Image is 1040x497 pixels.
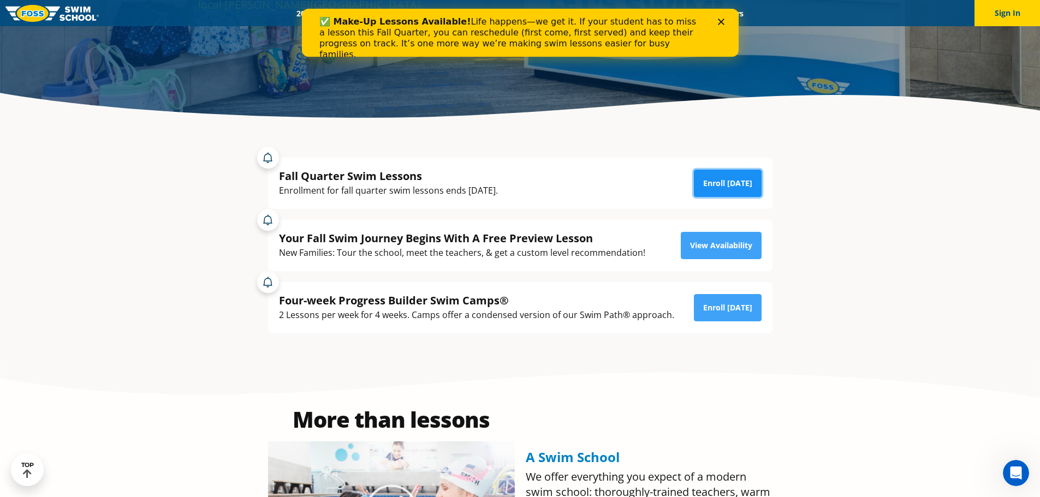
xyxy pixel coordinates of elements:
[279,293,674,308] div: Four-week Progress Builder Swim Camps®
[21,462,34,478] div: TOP
[694,294,762,321] a: Enroll [DATE]
[416,10,427,16] div: Close
[279,231,645,245] div: Your Fall Swim Journey Begins With A Free Preview Lesson
[401,8,497,19] a: Swim Path® Program
[526,448,620,466] span: A Swim School
[17,8,169,18] b: ✅ Make-Up Lessons Available!
[279,245,645,260] div: New Families: Tour the school, meet the teachers, & get a custom level recommendation!
[673,8,708,19] a: Blog
[302,9,739,57] iframe: Intercom live chat banner
[708,8,753,19] a: Careers
[681,232,762,259] a: View Availability
[5,5,99,22] img: FOSS Swim School Logo
[355,8,401,19] a: Schools
[279,183,498,198] div: Enrollment for fall quarter swim lessons ends [DATE].
[558,8,674,19] a: Swim Like [PERSON_NAME]
[1003,460,1029,486] iframe: Intercom live chat
[268,409,515,430] h2: More than lessons
[279,169,498,183] div: Fall Quarter Swim Lessons
[497,8,558,19] a: About FOSS
[17,8,402,51] div: Life happens—we get it. If your student has to miss a lesson this Fall Quarter, you can reschedul...
[287,8,355,19] a: 2025 Calendar
[279,308,674,322] div: 2 Lessons per week for 4 weeks. Camps offer a condensed version of our Swim Path® approach.
[694,170,762,197] a: Enroll [DATE]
